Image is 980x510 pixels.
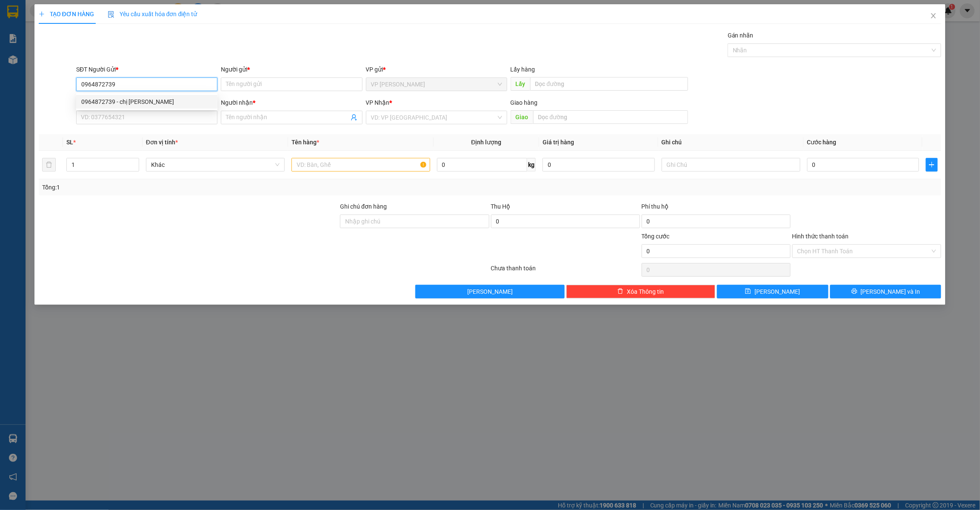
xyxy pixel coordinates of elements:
[533,110,688,124] input: Dọc đường
[39,11,94,17] span: TẠO ĐƠN HÀNG
[807,139,837,146] span: Cước hàng
[728,32,754,39] label: Gán nhãn
[527,158,536,172] span: kg
[543,139,574,146] span: Giá trị hàng
[627,287,664,296] span: Xóa Thông tin
[108,11,197,17] span: Yêu cầu xuất hóa đơn điện tử
[340,215,489,228] input: Ghi chú đơn hàng
[754,287,800,296] span: [PERSON_NAME]
[717,285,829,298] button: save[PERSON_NAME]
[291,158,430,172] input: VD: Bàn, Ghế
[81,97,212,106] div: 0964872739 - chị [PERSON_NAME]
[642,233,670,240] span: Tổng cước
[511,110,533,124] span: Giao
[926,158,938,172] button: plus
[792,233,849,240] label: Hình thức thanh toán
[566,285,715,298] button: deleteXóa Thông tin
[926,161,937,168] span: plus
[471,139,501,146] span: Định lượng
[366,65,507,74] div: VP gửi
[42,158,56,172] button: delete
[530,77,688,91] input: Dọc đường
[366,99,390,106] span: VP Nhận
[146,139,178,146] span: Đơn vị tính
[108,11,114,18] img: icon
[415,285,564,298] button: [PERSON_NAME]
[66,139,73,146] span: SL
[42,183,378,192] div: Tổng: 1
[662,158,800,172] input: Ghi Chú
[340,203,387,210] label: Ghi chú đơn hàng
[658,134,804,151] th: Ghi chú
[76,65,217,74] div: SĐT Người Gửi
[291,139,319,146] span: Tên hàng
[930,12,937,19] span: close
[39,11,45,17] span: plus
[221,65,362,74] div: Người gửi
[511,77,530,91] span: Lấy
[371,78,502,91] span: VP Nam Dong
[642,202,791,215] div: Phí thu hộ
[76,95,217,109] div: 0964872739 - chị hằng
[491,203,511,210] span: Thu Hộ
[830,285,942,298] button: printer[PERSON_NAME] và In
[511,99,538,106] span: Giao hàng
[151,158,280,171] span: Khác
[745,288,751,295] span: save
[467,287,513,296] span: [PERSON_NAME]
[221,98,362,107] div: Người nhận
[490,264,641,278] div: Chưa thanh toán
[351,114,357,121] span: user-add
[511,66,535,73] span: Lấy hàng
[922,4,946,28] button: Close
[851,288,857,295] span: printer
[543,158,655,172] input: 0
[617,288,623,295] span: delete
[861,287,920,296] span: [PERSON_NAME] và In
